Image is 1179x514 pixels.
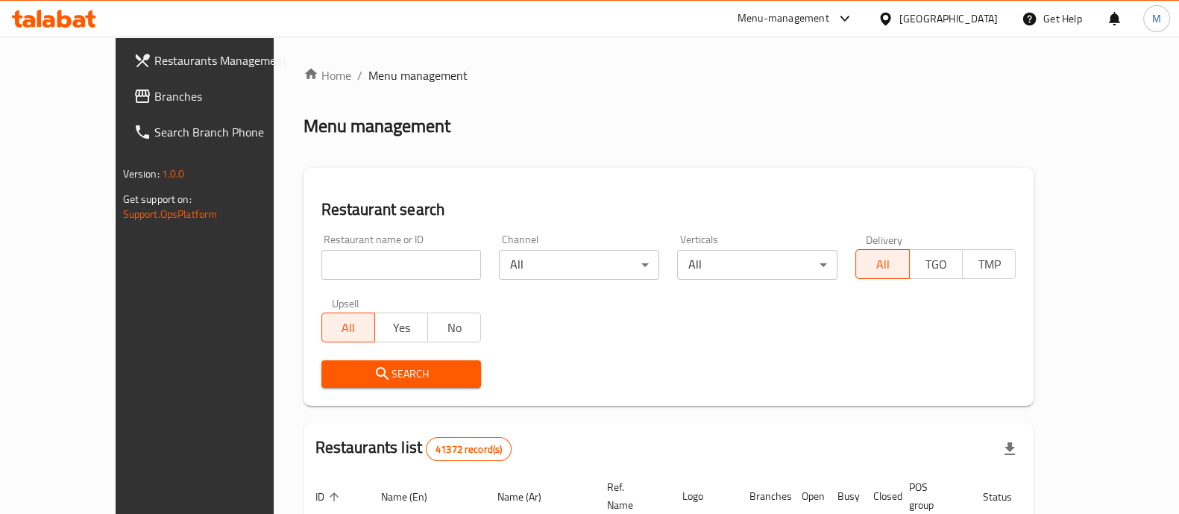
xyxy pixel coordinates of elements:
[499,250,659,280] div: All
[123,189,192,209] span: Get support on:
[677,250,837,280] div: All
[304,114,450,138] h2: Menu management
[154,51,301,69] span: Restaurants Management
[862,254,903,275] span: All
[855,249,909,279] button: All
[909,478,953,514] span: POS group
[1152,10,1161,27] span: M
[328,317,369,339] span: All
[738,10,829,28] div: Menu-management
[122,78,312,114] a: Branches
[497,488,561,506] span: Name (Ar)
[122,114,312,150] a: Search Branch Phone
[154,87,301,105] span: Branches
[321,198,1016,221] h2: Restaurant search
[357,66,362,84] li: /
[607,478,653,514] span: Ref. Name
[122,43,312,78] a: Restaurants Management
[154,123,301,141] span: Search Branch Phone
[427,442,511,457] span: 41372 record(s)
[381,317,422,339] span: Yes
[332,298,359,308] label: Upsell
[123,164,160,184] span: Version:
[983,488,1031,506] span: Status
[333,365,470,383] span: Search
[315,488,344,506] span: ID
[427,313,481,342] button: No
[368,66,468,84] span: Menu management
[909,249,963,279] button: TGO
[321,250,482,280] input: Search for restaurant name or ID..
[321,360,482,388] button: Search
[321,313,375,342] button: All
[304,66,1034,84] nav: breadcrumb
[381,488,447,506] span: Name (En)
[304,66,351,84] a: Home
[969,254,1010,275] span: TMP
[315,436,512,461] h2: Restaurants list
[434,317,475,339] span: No
[426,437,512,461] div: Total records count
[899,10,998,27] div: [GEOGRAPHIC_DATA]
[866,234,903,245] label: Delivery
[162,164,185,184] span: 1.0.0
[916,254,957,275] span: TGO
[123,204,218,224] a: Support.OpsPlatform
[374,313,428,342] button: Yes
[992,431,1028,467] div: Export file
[962,249,1016,279] button: TMP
